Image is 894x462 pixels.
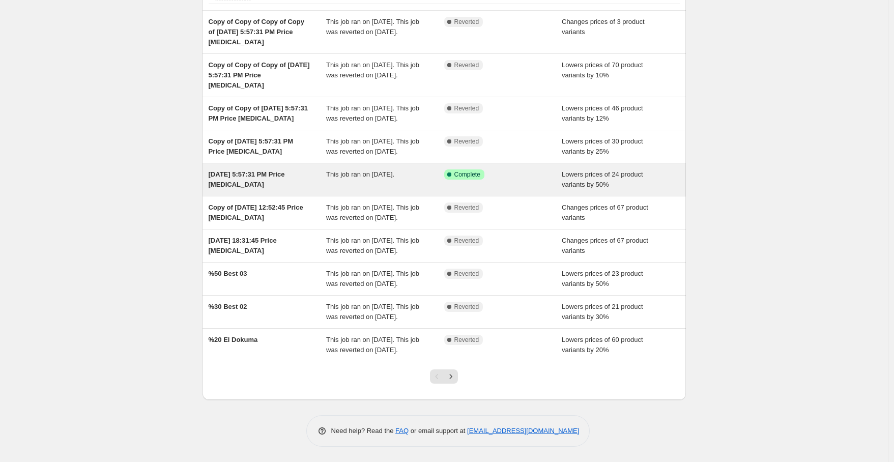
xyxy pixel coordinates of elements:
[430,369,458,384] nav: Pagination
[454,336,479,344] span: Reverted
[326,204,419,221] span: This job ran on [DATE]. This job was reverted on [DATE].
[454,204,479,212] span: Reverted
[326,170,394,178] span: This job ran on [DATE].
[562,204,648,221] span: Changes prices of 67 product variants
[209,18,304,46] span: Copy of Copy of Copy of Copy of [DATE] 5:57:31 PM Price [MEDICAL_DATA]
[209,204,303,221] span: Copy of [DATE] 12:52:45 Price [MEDICAL_DATA]
[562,270,643,287] span: Lowers prices of 23 product variants by 50%
[454,18,479,26] span: Reverted
[209,170,285,188] span: [DATE] 5:57:31 PM Price [MEDICAL_DATA]
[562,170,643,188] span: Lowers prices of 24 product variants by 50%
[326,303,419,321] span: This job ran on [DATE]. This job was reverted on [DATE].
[562,237,648,254] span: Changes prices of 67 product variants
[326,61,419,79] span: This job ran on [DATE]. This job was reverted on [DATE].
[209,61,310,89] span: Copy of Copy of Copy of [DATE] 5:57:31 PM Price [MEDICAL_DATA]
[209,104,308,122] span: Copy of Copy of [DATE] 5:57:31 PM Price [MEDICAL_DATA]
[326,104,419,122] span: This job ran on [DATE]. This job was reverted on [DATE].
[331,427,396,435] span: Need help? Read the
[562,303,643,321] span: Lowers prices of 21 product variants by 30%
[326,270,419,287] span: This job ran on [DATE]. This job was reverted on [DATE].
[209,237,277,254] span: [DATE] 18:31:45 Price [MEDICAL_DATA]
[409,427,467,435] span: or email support at
[562,61,643,79] span: Lowers prices of 70 product variants by 10%
[454,237,479,245] span: Reverted
[444,369,458,384] button: Next
[454,61,479,69] span: Reverted
[209,270,247,277] span: %50 Best 03
[326,237,419,254] span: This job ran on [DATE]. This job was reverted on [DATE].
[326,137,419,155] span: This job ran on [DATE]. This job was reverted on [DATE].
[209,303,247,310] span: %30 Best 02
[454,270,479,278] span: Reverted
[454,104,479,112] span: Reverted
[209,137,294,155] span: Copy of [DATE] 5:57:31 PM Price [MEDICAL_DATA]
[326,336,419,354] span: This job ran on [DATE]. This job was reverted on [DATE].
[326,18,419,36] span: This job ran on [DATE]. This job was reverted on [DATE].
[454,170,480,179] span: Complete
[562,137,643,155] span: Lowers prices of 30 product variants by 25%
[454,303,479,311] span: Reverted
[562,336,643,354] span: Lowers prices of 60 product variants by 20%
[454,137,479,146] span: Reverted
[467,427,579,435] a: [EMAIL_ADDRESS][DOMAIN_NAME]
[395,427,409,435] a: FAQ
[209,336,258,343] span: %20 El Dokuma
[562,18,645,36] span: Changes prices of 3 product variants
[562,104,643,122] span: Lowers prices of 46 product variants by 12%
